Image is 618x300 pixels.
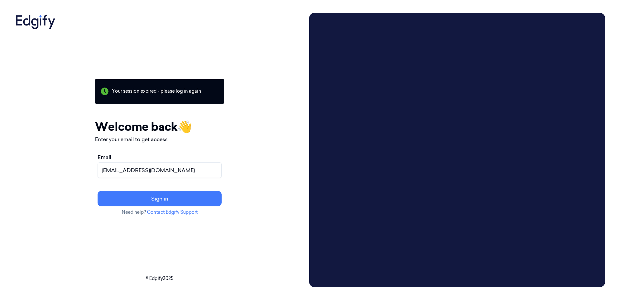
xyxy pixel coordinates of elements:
[98,191,222,206] button: Sign in
[13,275,307,282] p: © Edgify 2025
[95,118,224,135] h1: Welcome back 👋
[98,162,222,178] input: name@example.com
[147,209,198,215] a: Contact Edgify Support
[95,135,224,143] p: Enter your email to get access
[95,79,224,104] div: Your session expired - please log in again
[98,153,111,161] label: Email
[95,209,224,216] p: Need help?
